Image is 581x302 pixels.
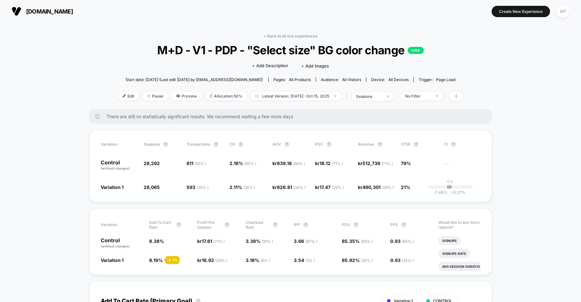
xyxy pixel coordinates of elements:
[101,166,130,170] span: (without changes)
[388,77,409,82] span: all devices
[382,185,394,190] span: ( 29 % )
[176,222,181,227] button: ?
[294,238,317,244] span: 3.66
[555,5,571,18] button: MT
[405,94,431,99] div: No Filter
[305,258,315,263] span: ( 3 % )
[163,142,168,147] button: ?
[101,257,124,263] span: Variation 1
[492,6,550,17] button: Create New Experience
[149,257,163,263] span: 8.19 %
[197,238,225,244] span: kr
[10,6,75,16] button: [DOMAIN_NAME]
[197,220,221,230] span: Profit Per Session
[246,220,270,230] span: Checkout Rate
[451,142,456,147] button: ?
[387,96,389,97] img: end
[273,222,278,227] button: ?
[402,258,414,263] span: ( 35 % )
[342,222,350,227] span: PDV
[342,257,373,263] span: 85.92 %
[260,258,270,263] span: ( 9 % )
[402,239,414,244] span: ( 65 % )
[321,77,361,82] div: Audience:
[433,190,447,195] span: -7.48 %
[144,142,160,147] span: Sessions
[303,222,308,227] button: ?
[361,239,373,244] span: ( 65 % )
[301,63,329,68] span: + Add Images
[361,258,373,263] span: ( 35 % )
[438,220,480,230] p: Would like to see more reports?
[344,92,351,101] span: |
[390,257,414,263] span: 0.93
[315,184,344,190] span: kr
[224,222,229,227] button: ?
[358,161,393,166] span: kr
[202,257,227,263] span: 16.92
[315,142,323,147] span: PSV
[244,161,256,166] span: ( 65 % )
[382,161,393,166] span: ( 71 % )
[390,222,398,227] span: PPS
[187,184,209,190] span: 593
[135,43,446,57] span: M+D - V1 - PDP - "Select size" BG color change
[342,77,361,82] span: All Visitors
[408,47,424,54] p: LIVE
[444,161,480,171] span: ---
[419,77,455,82] div: Trigger:
[197,257,227,263] span: kr
[436,95,438,97] img: end
[436,77,455,82] span: Page Load
[293,161,305,166] span: ( 66 % )
[101,244,130,248] span: (without changes)
[144,184,160,190] span: 28,065
[255,94,259,98] img: calendar
[272,142,281,147] span: AOV
[149,220,173,230] span: Add To Cart Rate
[362,184,394,190] span: 490,301
[101,238,142,249] p: Control
[353,222,359,227] button: ?
[294,222,300,227] span: IPP
[315,161,343,166] span: kr
[450,184,451,189] p: |
[238,142,243,147] button: ?
[213,142,219,147] button: ?
[377,142,382,147] button: ?
[229,184,255,190] span: 2.11 %
[557,5,569,18] div: MT
[451,190,453,195] span: +
[101,184,124,190] span: Variation 1
[401,222,406,227] button: ?
[246,257,270,263] span: 3.18 %
[264,34,317,38] a: < Back to all live experiences
[142,92,168,100] span: Pause
[438,262,486,271] li: Avg Session Duration
[126,77,263,82] span: Start date: [DATE] (Last edit [DATE] by [EMAIL_ADDRESS][DOMAIN_NAME])
[202,238,225,244] span: 17.61
[272,184,306,190] span: kr
[305,239,317,244] span: ( 97 % )
[438,249,470,258] li: Signups Rate
[165,256,179,264] div: - 2.3 %
[252,63,288,69] span: + Add Description
[101,160,137,171] p: Control
[272,161,305,166] span: kr
[101,142,136,147] span: Variation
[447,179,454,184] p: 0%
[358,142,374,147] span: Revenue
[144,161,160,166] span: 28,292
[187,161,207,166] span: 611
[262,239,273,244] span: ( 91 % )
[246,238,273,244] span: 3.38 %
[320,184,344,190] span: 17.47
[101,220,136,230] span: Variation
[273,77,311,82] div: Pages:
[366,77,413,82] span: Device:
[438,236,461,245] li: Signups
[229,161,256,166] span: 2.16 %
[358,184,394,190] span: kr
[334,95,336,97] img: end
[447,190,465,195] span: 3.27 %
